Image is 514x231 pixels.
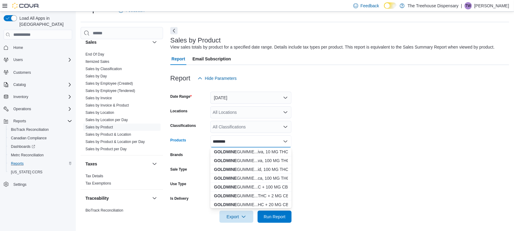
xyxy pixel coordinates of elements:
span: Reports [11,117,72,125]
a: Sales by Product [85,125,113,129]
img: Cova [12,3,39,9]
button: Reports [11,117,28,125]
button: Operations [11,105,34,113]
span: Washington CCRS [8,168,72,176]
button: Traceability [151,195,158,202]
span: Dashboards [8,143,72,150]
a: Sales by Product per Day [85,147,127,151]
a: Dashboards [6,142,75,151]
a: Home [11,44,25,51]
span: Canadian Compliance [8,134,72,142]
label: Use Type [170,182,186,186]
button: Inventory [1,93,75,101]
button: Open list of options [283,110,288,115]
span: Sales by Employee (Tendered) [85,88,135,93]
button: Run Report [258,211,292,223]
a: Sales by Employee (Created) [85,81,133,86]
button: Taxes [151,160,158,168]
a: Sales by Product & Location per Day [85,140,145,144]
button: GOLDMINE GUMMIES Slumberjack Tin (Sleep, 100 MG THC + 20 MG CBN) [210,200,292,209]
strong: GOLDMINE [214,149,237,154]
h3: Sales [85,39,97,45]
span: Load All Apps in [GEOGRAPHIC_DATA] [17,15,72,27]
strong: GOLDMINE [214,193,237,198]
span: TW [466,2,471,9]
nav: Complex example [4,41,72,205]
span: Users [11,56,72,63]
label: Classifications [170,123,196,128]
span: Customers [11,68,72,76]
label: Products [170,138,186,143]
a: Sales by Location per Day [85,118,128,122]
span: Inventory [11,93,72,100]
div: GUMMIE...ca, 100 MG THC) [214,175,288,181]
p: [PERSON_NAME] [474,2,509,9]
strong: GOLDMINE [214,158,237,163]
a: [US_STATE] CCRS [8,168,45,176]
span: End Of Day [85,52,104,57]
a: BioTrack Reconciliation [85,208,123,212]
span: Catalog [11,81,72,88]
div: Tina Wilkins [465,2,472,9]
a: Itemized Sales [85,59,109,64]
h3: Report [170,75,190,82]
span: Home [13,45,23,50]
a: Tax Exemptions [85,181,111,185]
div: Traceability [81,207,163,216]
div: Taxes [81,172,163,189]
a: Sales by Invoice [85,96,112,100]
span: Report [172,53,185,65]
span: Settings [13,182,26,187]
button: Users [1,56,75,64]
a: Sales by Location [85,110,114,115]
a: Metrc Reconciliation [8,151,46,159]
strong: GOLDMINE [214,185,237,189]
button: Taxes [85,161,150,167]
span: Reports [11,161,24,166]
h3: Sales by Product [170,37,221,44]
button: Home [1,43,75,52]
span: Customers [13,70,31,75]
button: Catalog [11,81,28,88]
span: Email Subscription [192,53,231,65]
a: Canadian Compliance [8,134,49,142]
span: BioTrack Reconciliation [11,127,49,132]
a: Settings [11,181,29,188]
button: Metrc Reconciliation [6,151,75,159]
button: Reports [6,159,75,168]
a: End Of Day [85,52,104,56]
button: Traceability [85,195,150,201]
a: Sales by Product & Location [85,132,131,137]
a: BioTrack Reconciliation [8,126,51,133]
span: Settings [11,181,72,188]
strong: GOLDMINE [214,176,237,181]
span: BioTrack Reconciliation [8,126,72,133]
div: GUMMIE...id, 100 MG THC) [214,166,288,172]
span: Sales by Classification [85,66,122,71]
span: Run Report [264,214,285,220]
span: Sales by Product per Day [85,147,127,151]
div: GUMMIE...C + 100 MG CBD) [214,184,288,190]
label: Locations [170,109,188,114]
button: Customers [1,68,75,76]
a: Dashboards [8,143,38,150]
span: Inventory [13,94,28,99]
span: Sales by Day [85,74,107,79]
button: GOLDMINE GUMMIES Mastermind Gummy (Sativa, 10 MG THC) [210,148,292,156]
span: Metrc Reconciliation [11,153,44,158]
span: Reports [8,160,72,167]
button: Open list of options [283,124,288,129]
strong: GOLDMINE [214,167,237,172]
p: The Treehouse Dispensary [408,2,459,9]
button: GOLDMINE GUMMIES Mastermind Tin (Sativa, 100 MG THC) [210,156,292,165]
h3: Traceability [85,195,109,201]
button: [DATE] [210,92,292,104]
span: Home [11,44,72,51]
span: Tax Exemptions [85,181,111,186]
button: Operations [1,105,75,113]
a: Sales by Classification [85,67,122,71]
